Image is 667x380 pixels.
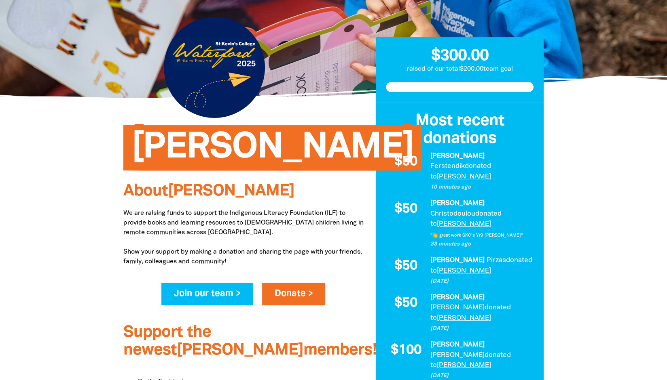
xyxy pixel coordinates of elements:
[430,372,534,380] p: [DATE]
[394,155,417,169] span: $50
[123,184,294,199] span: About [PERSON_NAME]
[430,163,465,169] em: Ferstendik
[430,200,485,206] em: [PERSON_NAME]
[394,296,417,310] span: $50
[437,268,491,274] a: [PERSON_NAME]
[131,131,414,170] span: [PERSON_NAME]
[430,211,475,217] em: Christodoulou
[430,153,485,159] em: [PERSON_NAME]
[123,325,377,358] span: Support the newest [PERSON_NAME] members!
[430,352,485,358] em: [PERSON_NAME]
[437,315,491,321] a: [PERSON_NAME]
[430,183,534,191] p: 10 minutes ago
[430,233,523,237] em: "👏 great work SKC’s Yr9 [PERSON_NAME]"
[437,174,491,180] a: [PERSON_NAME]
[161,283,253,305] a: Join our team >
[430,240,534,248] p: 33 minutes ago
[487,257,506,263] em: Pirzas
[430,304,511,321] span: donated to
[430,277,534,286] p: [DATE]
[431,48,489,63] span: $300.00
[430,294,485,300] em: [PERSON_NAME]
[430,325,534,333] p: [DATE]
[394,259,417,273] span: $50
[437,362,491,368] a: [PERSON_NAME]
[394,202,417,216] span: $50
[390,344,421,357] span: $100
[430,342,485,348] em: [PERSON_NAME]
[437,221,491,227] a: [PERSON_NAME]
[430,257,532,274] span: donated to
[262,283,326,305] a: Donate >
[123,208,364,267] p: We are raising funds to support the Indigenous Literacy Foundation (ILF) to provide books and lea...
[430,304,485,311] em: [PERSON_NAME]
[430,163,491,180] span: donated to
[430,257,485,263] em: [PERSON_NAME]
[376,64,544,74] p: raised of our total $200.00 team goal
[386,112,534,148] h3: Most recent donations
